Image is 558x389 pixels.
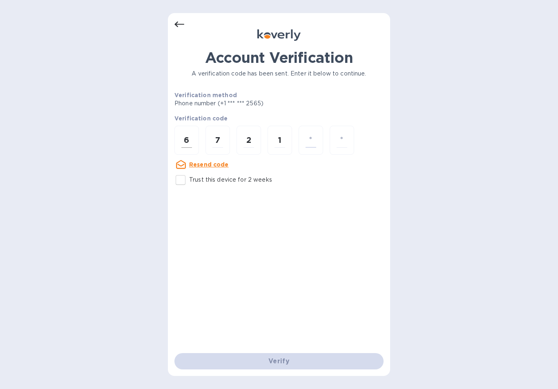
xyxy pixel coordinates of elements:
h1: Account Verification [174,49,384,66]
b: Verification method [174,92,237,98]
p: Verification code [174,114,384,122]
p: Phone number (+1 *** *** 2565) [174,99,326,108]
p: Trust this device for 2 weeks [189,176,272,184]
u: Resend code [189,161,229,168]
p: A verification code has been sent. Enter it below to continue. [174,69,384,78]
